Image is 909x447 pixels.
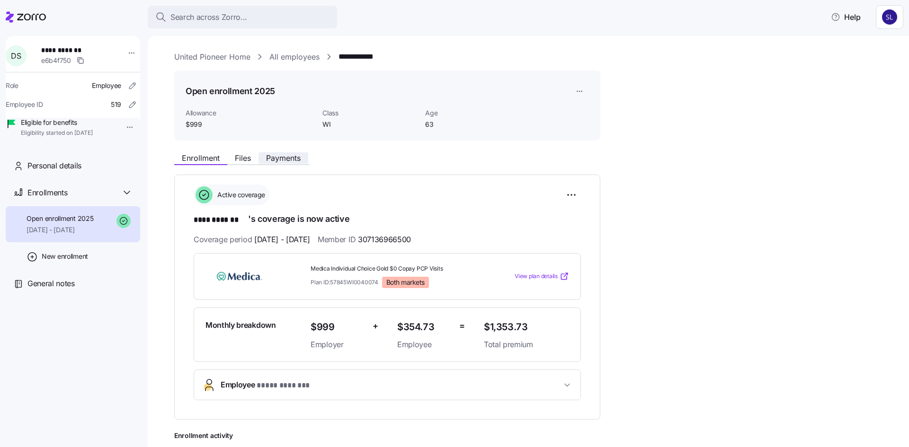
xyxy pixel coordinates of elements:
span: Employee ID [6,100,43,109]
span: Plan ID: 57845WI0040074 [311,278,378,286]
span: $999 [311,319,365,335]
span: Allowance [186,108,315,118]
span: = [459,319,465,333]
span: Payments [266,154,301,162]
span: Enrollment activity [174,431,600,440]
span: Employee [221,379,316,392]
span: View plan details [515,272,558,281]
span: Help [831,11,861,23]
span: Files [235,154,251,162]
span: D S [11,52,21,60]
span: Role [6,81,18,90]
span: 519 [111,100,121,109]
button: Help [823,8,868,26]
span: General notes [27,278,75,289]
a: All employees [269,51,320,63]
button: Search across Zorro... [148,6,337,28]
span: Enrollments [27,187,67,199]
span: Total premium [484,339,569,351]
span: [DATE] - [DATE] [254,234,310,245]
span: Both markets [386,278,425,287]
span: Coverage period [194,234,310,245]
span: Search across Zorro... [170,11,247,23]
h1: 's coverage is now active [194,213,581,226]
span: $354.73 [397,319,452,335]
span: 307136966500 [358,234,411,245]
span: + [373,319,378,333]
span: Personal details [27,160,81,172]
span: New enrollment [42,252,88,261]
span: Enrollment [182,154,220,162]
span: $999 [186,120,315,129]
img: Medica [205,265,274,287]
span: Eligibility started on [DATE] [21,129,93,137]
h1: Open enrollment 2025 [186,85,275,97]
span: Open enrollment 2025 [27,214,93,223]
a: United Pioneer Home [174,51,250,63]
span: Member ID [318,234,411,245]
span: WI [322,120,418,129]
span: [DATE] - [DATE] [27,225,93,235]
span: 63 [425,120,520,129]
span: Employee [92,81,121,90]
img: 9541d6806b9e2684641ca7bfe3afc45a [882,9,897,25]
a: View plan details [515,272,569,281]
span: Class [322,108,418,118]
span: Medica Individual Choice Gold $0 Copay PCP Visits [311,265,476,273]
span: $1,353.73 [484,319,569,335]
span: Monthly breakdown [205,319,276,331]
span: Active coverage [214,190,265,200]
span: e6b4f750 [41,56,71,65]
span: Employee [397,339,452,351]
span: Eligible for benefits [21,118,93,127]
span: Employer [311,339,365,351]
span: Age [425,108,520,118]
